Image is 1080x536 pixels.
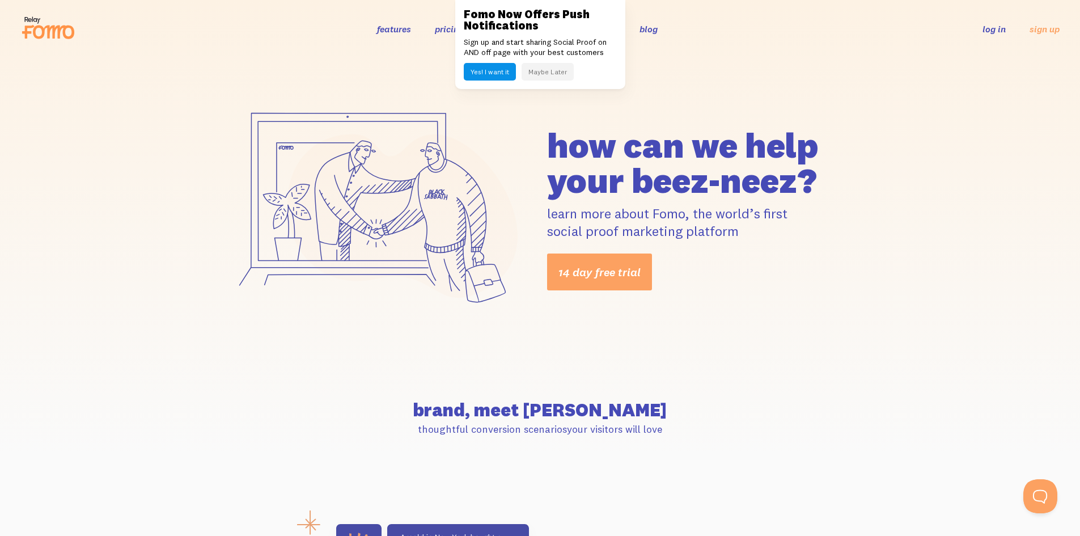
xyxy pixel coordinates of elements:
p: learn more about Fomo, the world’s first social proof marketing platform [547,205,857,240]
h3: Fomo Now Offers Push Notifications [464,9,617,31]
a: sign up [1030,23,1060,35]
a: features [377,23,411,35]
p: Sign up and start sharing Social Proof on AND off page with your best customers [464,37,617,57]
p: thoughtful conversion scenarios your visitors will love [224,423,857,436]
a: log in [982,23,1006,35]
h1: how can we help your beez-neez? [547,128,857,198]
a: blog [639,23,658,35]
a: 14 day free trial [547,254,652,290]
h2: brand, meet [PERSON_NAME] [224,401,857,419]
button: Maybe Later [522,63,574,81]
button: Yes! I want it [464,63,516,81]
iframe: Help Scout Beacon - Open [1023,479,1057,513]
a: pricing [435,23,464,35]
